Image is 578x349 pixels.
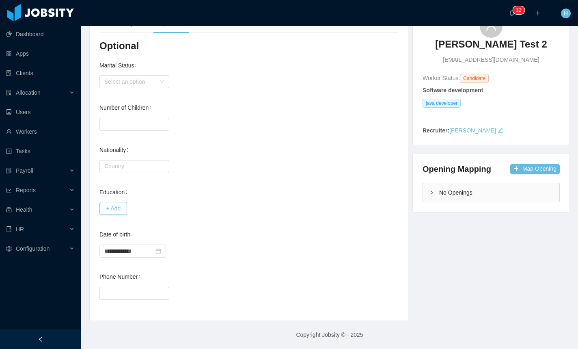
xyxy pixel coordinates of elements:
i: icon: down [160,79,164,85]
span: Worker Status: [423,75,460,81]
label: Date of birth [99,231,136,238]
div: Select an option [104,78,155,86]
a: icon: userWorkers [6,124,75,140]
footer: Copyright Jobsity © - 2025 [81,321,578,349]
label: Nationality [99,147,132,153]
span: Reports [16,187,36,193]
i: icon: right [429,190,434,195]
h3: [PERSON_NAME] Test 2 [435,38,547,51]
input: Phone Number [100,287,169,299]
a: icon: profileTasks [6,143,75,159]
a: icon: auditClients [6,65,75,81]
i: icon: line-chart [6,187,12,193]
a: icon: robotUsers [6,104,75,120]
i: icon: bell [509,10,515,16]
a: icon: appstoreApps [6,46,75,62]
span: java developer [423,99,461,108]
i: icon: file-protect [6,168,12,173]
label: Marital Status [99,62,140,69]
label: Education [99,189,130,195]
label: Phone Number [99,273,143,280]
i: icon: calendar [155,248,161,254]
a: icon: pie-chartDashboard [6,26,75,42]
a: [PERSON_NAME] [449,127,496,134]
span: HR [16,226,24,232]
i: icon: solution [6,90,12,95]
span: [EMAIL_ADDRESS][DOMAIN_NAME] [443,56,539,64]
h3: Optional [99,39,398,52]
a: [PERSON_NAME] Test 2 [435,38,547,56]
h4: Opening Mapping [423,163,491,175]
strong: Recruiter: [423,127,449,134]
button: + Add [99,202,127,215]
span: H [564,9,568,18]
sup: 12 [513,6,524,14]
p: 1 [516,6,519,14]
label: Number of Children [99,104,154,111]
span: Allocation [16,89,41,96]
div: icon: rightNo Openings [423,183,559,202]
i: icon: medicine-box [6,207,12,212]
span: Payroll [16,167,33,174]
i: icon: edit [498,128,503,133]
i: icon: plus [535,10,541,16]
button: icon: plusMap Opening [510,164,560,174]
span: Health [16,206,32,213]
span: Candidate [460,74,489,83]
i: icon: book [6,226,12,232]
span: Configuration [16,245,50,252]
p: 2 [519,6,522,14]
strong: Software development [423,87,483,93]
input: Number of Children [100,118,169,130]
i: icon: setting [6,246,12,251]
